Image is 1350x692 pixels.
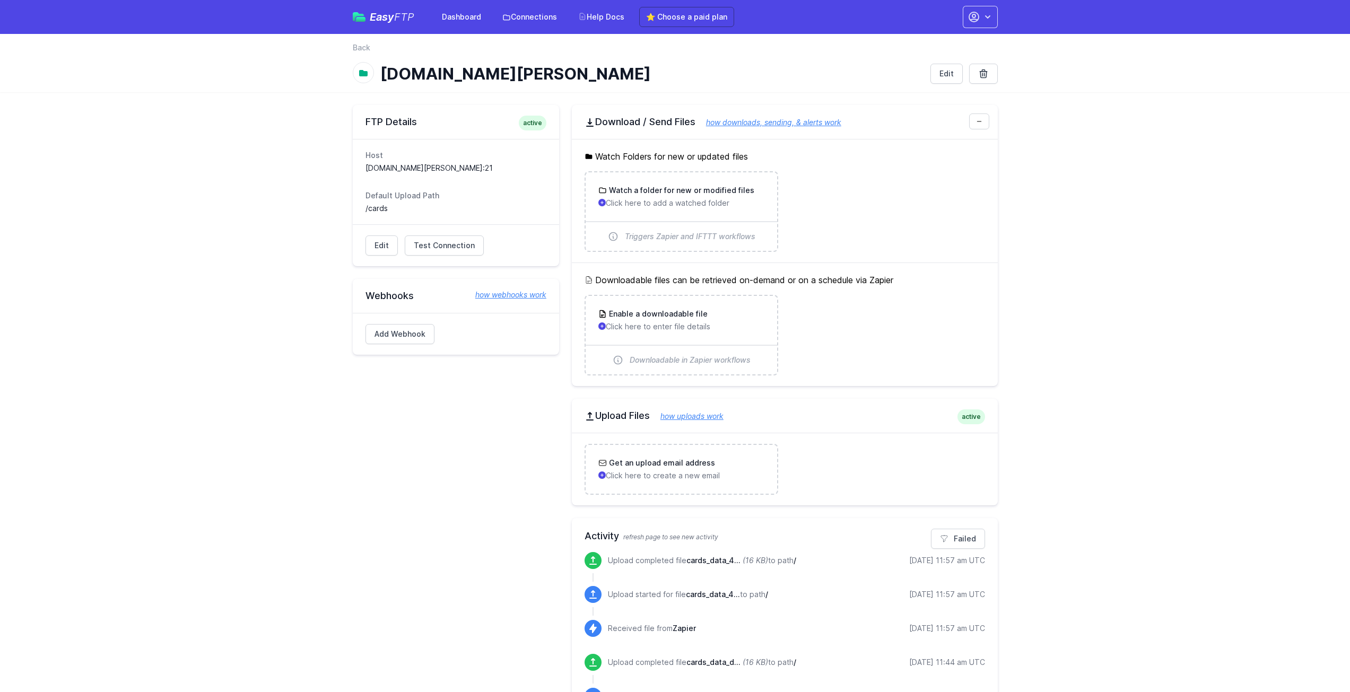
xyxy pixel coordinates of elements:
h3: Enable a downloadable file [607,309,708,319]
a: Test Connection [405,235,484,256]
p: Upload completed file to path [608,657,796,668]
h1: [DOMAIN_NAME][PERSON_NAME] [380,64,922,83]
h2: Upload Files [585,409,985,422]
p: Click here to enter file details [598,321,764,332]
p: Upload started for file to path [608,589,768,600]
h3: Get an upload email address [607,458,715,468]
h2: Download / Send Files [585,116,985,128]
a: Back [353,42,370,53]
a: Get an upload email address Click here to create a new email [586,445,777,494]
span: Zapier [673,624,696,633]
div: [DATE] 11:57 am UTC [909,555,985,566]
a: Help Docs [572,7,631,27]
a: Edit [365,235,398,256]
h2: Webhooks [365,290,546,302]
h2: Activity [585,529,985,544]
a: Connections [496,7,563,27]
span: active [519,116,546,130]
span: Triggers Zapier and IFTTT workflows [625,231,755,242]
dt: Host [365,150,546,161]
span: refresh page to see new activity [623,533,718,541]
a: how downloads, sending, & alerts work [695,118,841,127]
p: Click here to add a watched folder [598,198,764,208]
span: / [765,590,768,599]
dt: Default Upload Path [365,190,546,201]
a: Enable a downloadable file Click here to enter file details Downloadable in Zapier workflows [586,296,777,374]
span: cards_data_dea7d1d103be6250119bbc1b2c2d5283.json [686,658,741,667]
a: Watch a folder for new or modified files Click here to add a watched folder Triggers Zapier and I... [586,172,777,251]
span: cards_data_4f2d741e57897b400e6d893f29e16018.json [686,556,741,565]
i: (16 KB) [743,556,768,565]
i: (16 KB) [743,658,768,667]
a: how webhooks work [465,290,546,300]
a: Add Webhook [365,324,434,344]
h5: Watch Folders for new or updated files [585,150,985,163]
a: Failed [931,529,985,549]
p: Received file from [608,623,696,634]
nav: Breadcrumb [353,42,998,59]
p: Upload completed file to path [608,555,796,566]
span: FTP [394,11,414,23]
span: Test Connection [414,240,475,251]
div: [DATE] 11:57 am UTC [909,623,985,634]
div: [DATE] 11:57 am UTC [909,589,985,600]
span: / [794,556,796,565]
h3: Watch a folder for new or modified files [607,185,754,196]
a: Dashboard [436,7,487,27]
img: easyftp_logo.png [353,12,365,22]
span: Easy [370,12,414,22]
a: ⭐ Choose a paid plan [639,7,734,27]
h2: FTP Details [365,116,546,128]
span: Downloadable in Zapier workflows [630,355,751,365]
dd: /cards [365,203,546,214]
p: Click here to create a new email [598,470,764,481]
div: [DATE] 11:44 am UTC [909,657,985,668]
span: active [957,409,985,424]
span: / [794,658,796,667]
h5: Downloadable files can be retrieved on-demand or on a schedule via Zapier [585,274,985,286]
a: Edit [930,64,963,84]
a: EasyFTP [353,12,414,22]
span: cards_data_4f2d741e57897b400e6d893f29e16018.json [686,590,740,599]
a: how uploads work [650,411,724,421]
dd: [DOMAIN_NAME][PERSON_NAME]:21 [365,163,546,173]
